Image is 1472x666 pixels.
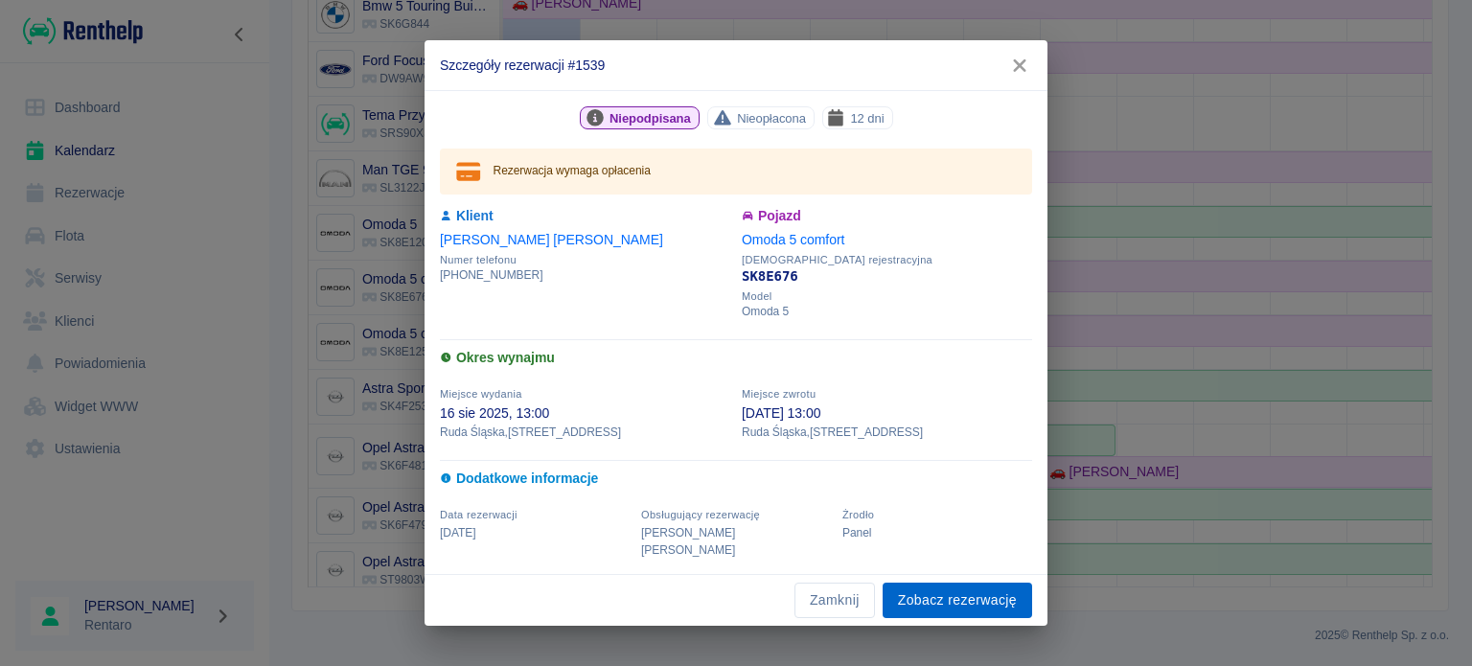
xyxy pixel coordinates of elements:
span: Niepodpisana [602,108,699,128]
h2: Szczegóły rezerwacji #1539 [425,40,1047,90]
a: [PERSON_NAME] [PERSON_NAME] [440,232,663,247]
span: Żrodło [842,509,874,520]
p: Ruda Śląska , [STREET_ADDRESS] [742,424,1032,441]
span: Numer telefonu [440,254,730,266]
span: Obsługujący rezerwację [641,509,760,520]
p: Omoda 5 [742,303,1032,320]
span: Data rezerwacji [440,509,517,520]
a: Zobacz rezerwację [883,583,1032,618]
button: Zamknij [794,583,875,618]
h6: Klient [440,206,730,226]
p: [PHONE_NUMBER] [440,266,730,284]
p: Panel [842,524,1032,541]
p: 16 sie 2025, 13:00 [440,403,730,424]
p: SK8E676 [742,266,1032,287]
div: Rezerwacja wymaga opłacenia [494,154,651,189]
span: Miejsce zwrotu [742,388,816,400]
h6: Okres wynajmu [440,348,1032,368]
span: Miejsce wydania [440,388,522,400]
span: 12 dni [842,108,891,128]
h6: Dodatkowe informacje [440,469,1032,489]
span: [DEMOGRAPHIC_DATA] rejestracyjna [742,254,1032,266]
span: Nieopłacona [729,108,814,128]
a: Omoda 5 comfort [742,232,844,247]
p: [DATE] [440,524,630,541]
h6: Pojazd [742,206,1032,226]
p: Ruda Śląska , [STREET_ADDRESS] [440,424,730,441]
span: Model [742,290,1032,303]
p: [PERSON_NAME] [PERSON_NAME] [641,524,831,559]
p: [DATE] 13:00 [742,403,1032,424]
